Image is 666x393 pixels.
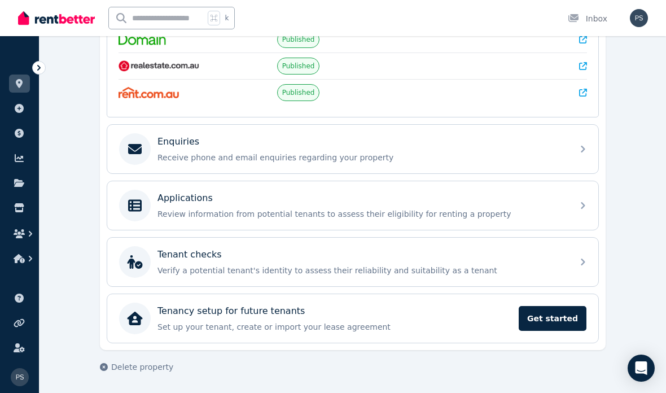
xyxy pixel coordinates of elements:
[157,208,566,220] p: Review information from potential tenants to assess their eligibility for renting a property
[157,135,199,149] p: Enquiries
[100,361,173,373] button: Delete property
[282,88,315,97] span: Published
[157,265,566,276] p: Verify a potential tenant's identity to assess their reliability and suitability as a tenant
[630,9,648,27] img: Prashanth shetty
[119,34,166,45] img: Domain.com.au
[18,10,95,27] img: RentBetter
[157,152,566,163] p: Receive phone and email enquiries regarding your property
[519,306,586,331] span: Get started
[119,87,179,98] img: Rent.com.au
[111,361,173,373] span: Delete property
[157,321,512,333] p: Set up your tenant, create or import your lease agreement
[107,294,598,343] a: Tenancy setup for future tenantsSet up your tenant, create or import your lease agreementGet started
[157,248,222,261] p: Tenant checks
[107,181,598,230] a: ApplicationsReview information from potential tenants to assess their eligibility for renting a p...
[107,125,598,173] a: EnquiriesReceive phone and email enquiries regarding your property
[107,238,598,286] a: Tenant checksVerify a potential tenant's identity to assess their reliability and suitability as ...
[157,304,305,318] p: Tenancy setup for future tenants
[282,35,315,44] span: Published
[157,191,213,205] p: Applications
[568,13,607,24] div: Inbox
[282,62,315,71] span: Published
[11,368,29,386] img: Prashanth shetty
[119,60,199,72] img: RealEstate.com.au
[225,14,229,23] span: k
[628,355,655,382] div: Open Intercom Messenger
